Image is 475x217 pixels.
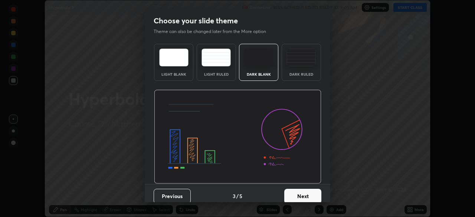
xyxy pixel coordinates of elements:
div: Dark Ruled [286,72,316,76]
h4: / [236,192,239,200]
button: Next [284,189,321,204]
h4: 5 [239,192,242,200]
button: Previous [154,189,191,204]
img: lightRuledTheme.5fabf969.svg [202,49,231,66]
div: Dark Blank [244,72,273,76]
h4: 3 [233,192,236,200]
div: Light Blank [159,72,189,76]
h2: Choose your slide theme [154,16,238,26]
img: darkRuledTheme.de295e13.svg [286,49,316,66]
div: Light Ruled [202,72,231,76]
img: darkTheme.f0cc69e5.svg [244,49,273,66]
p: Theme can also be changed later from the More option [154,28,274,35]
img: lightTheme.e5ed3b09.svg [159,49,189,66]
img: darkThemeBanner.d06ce4a2.svg [154,90,321,184]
